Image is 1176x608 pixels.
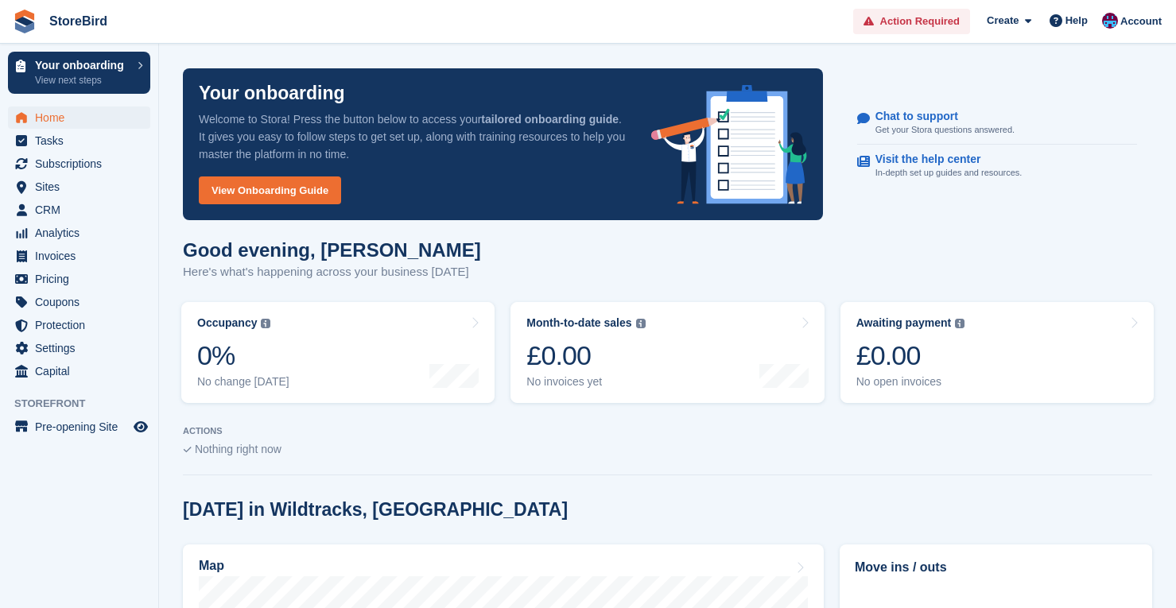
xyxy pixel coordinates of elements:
[35,199,130,221] span: CRM
[197,316,257,330] div: Occupancy
[14,396,158,412] span: Storefront
[35,245,130,267] span: Invoices
[199,110,626,163] p: Welcome to Stora! Press the button below to access your . It gives you easy to follow steps to ge...
[8,360,150,382] a: menu
[853,9,970,35] a: Action Required
[35,314,130,336] span: Protection
[875,110,1002,123] p: Chat to support
[131,417,150,436] a: Preview store
[8,153,150,175] a: menu
[855,558,1137,577] h2: Move ins / outs
[35,60,130,71] p: Your onboarding
[1065,13,1088,29] span: Help
[183,499,568,521] h2: [DATE] in Wildtracks, [GEOGRAPHIC_DATA]
[197,339,289,372] div: 0%
[35,106,130,129] span: Home
[183,263,481,281] p: Here's what's happening across your business [DATE]
[955,319,964,328] img: icon-info-grey-7440780725fd019a000dd9b08b2336e03edf1995a4989e88bcd33f0948082b44.svg
[35,360,130,382] span: Capital
[195,443,281,455] span: Nothing right now
[35,291,130,313] span: Coupons
[856,316,952,330] div: Awaiting payment
[183,426,1152,436] p: ACTIONS
[8,52,150,94] a: Your onboarding View next steps
[636,319,646,328] img: icon-info-grey-7440780725fd019a000dd9b08b2336e03edf1995a4989e88bcd33f0948082b44.svg
[199,176,341,204] a: View Onboarding Guide
[181,302,495,403] a: Occupancy 0% No change [DATE]
[1120,14,1162,29] span: Account
[526,375,645,389] div: No invoices yet
[8,176,150,198] a: menu
[875,166,1023,180] p: In-depth set up guides and resources.
[510,302,824,403] a: Month-to-date sales £0.00 No invoices yet
[35,73,130,87] p: View next steps
[199,559,224,573] h2: Map
[526,339,645,372] div: £0.00
[987,13,1019,29] span: Create
[8,130,150,152] a: menu
[856,339,965,372] div: £0.00
[35,176,130,198] span: Sites
[13,10,37,33] img: stora-icon-8386f47178a22dfd0bd8f6a31ec36ba5ce8667c1dd55bd0f319d3a0aa187defe.svg
[8,268,150,290] a: menu
[8,337,150,359] a: menu
[857,102,1137,145] a: Chat to support Get your Stora questions answered.
[1102,13,1118,29] img: Jake Wesley
[35,416,130,438] span: Pre-opening Site
[35,130,130,152] span: Tasks
[183,447,192,453] img: blank_slate_check_icon-ba018cac091ee9be17c0a81a6c232d5eb81de652e7a59be601be346b1b6ddf79.svg
[43,8,114,34] a: StoreBird
[880,14,960,29] span: Action Required
[35,153,130,175] span: Subscriptions
[856,375,965,389] div: No open invoices
[8,222,150,244] a: menu
[875,123,1015,137] p: Get your Stora questions answered.
[526,316,631,330] div: Month-to-date sales
[840,302,1154,403] a: Awaiting payment £0.00 No open invoices
[35,222,130,244] span: Analytics
[261,319,270,328] img: icon-info-grey-7440780725fd019a000dd9b08b2336e03edf1995a4989e88bcd33f0948082b44.svg
[35,337,130,359] span: Settings
[197,375,289,389] div: No change [DATE]
[8,199,150,221] a: menu
[8,416,150,438] a: menu
[8,245,150,267] a: menu
[199,84,345,103] p: Your onboarding
[857,145,1137,188] a: Visit the help center In-depth set up guides and resources.
[8,291,150,313] a: menu
[35,268,130,290] span: Pricing
[651,85,807,204] img: onboarding-info-6c161a55d2c0e0a8cae90662b2fe09162a5109e8cc188191df67fb4f79e88e88.svg
[875,153,1010,166] p: Visit the help center
[8,314,150,336] a: menu
[8,106,150,129] a: menu
[183,239,481,261] h1: Good evening, [PERSON_NAME]
[481,113,619,126] strong: tailored onboarding guide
